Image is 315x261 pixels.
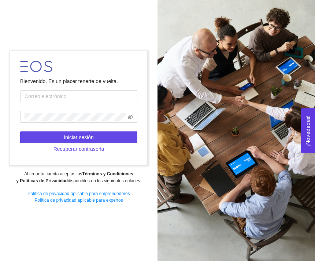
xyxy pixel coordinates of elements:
[128,114,133,119] span: eye-invisible
[64,133,94,141] span: Iniciar sesión
[34,198,123,203] a: Política de privacidad aplicable para expertos
[53,145,104,153] span: Recuperar contraseña
[20,131,137,143] button: Iniciar sesión
[5,171,152,184] div: Al crear tu cuenta aceptas los disponibles en los siguientes enlaces:
[20,77,137,85] div: Bienvenido. Es un placer tenerte de vuelta.
[20,146,137,152] a: Recuperar contraseña
[27,191,130,196] a: Política de privacidad aplicable para emprendedores
[20,61,52,72] img: LOGO
[16,171,133,183] strong: Términos y Condiciones y Políticas de Privacidad
[301,108,315,153] button: Open Feedback Widget
[20,143,137,155] button: Recuperar contraseña
[20,90,137,102] input: Correo electrónico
